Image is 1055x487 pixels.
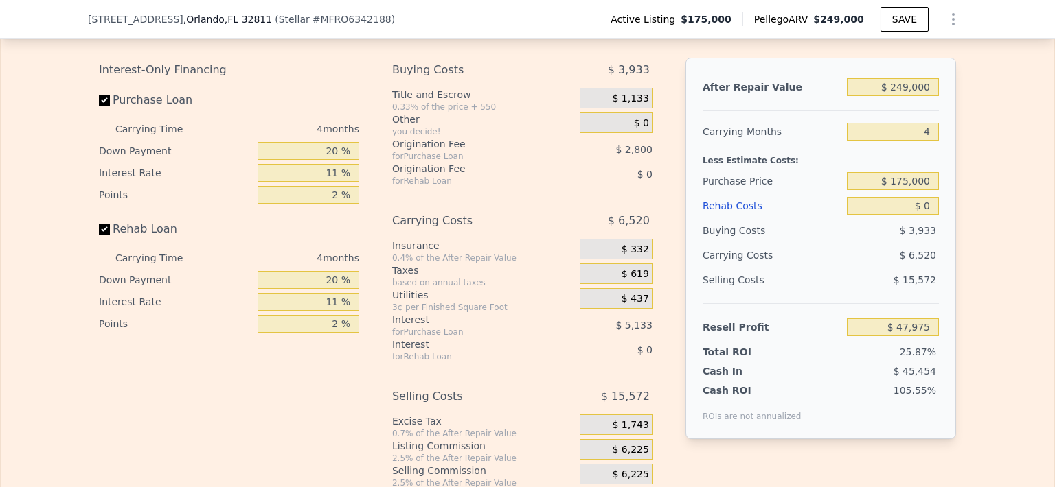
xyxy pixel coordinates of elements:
span: $ 0 [634,117,649,130]
div: Selling Costs [703,268,841,292]
span: $ 6,225 [612,468,648,481]
div: Down Payment [99,140,252,162]
div: Carrying Time [115,118,205,140]
span: $ 45,454 [894,366,936,377]
div: Selling Costs [392,384,545,409]
div: Buying Costs [392,58,545,82]
div: 2.5% of the After Repair Value [392,453,574,464]
span: , FL 32811 [225,14,272,25]
span: Stellar [279,14,310,25]
button: Show Options [940,5,967,33]
div: Resell Profit [703,315,841,340]
span: $ 3,933 [608,58,650,82]
div: for Rehab Loan [392,176,545,187]
span: $ 5,133 [615,320,652,331]
div: 4 months [210,247,359,269]
div: 0.4% of the After Repair Value [392,252,574,263]
span: $ 6,520 [900,250,936,261]
span: $ 15,572 [894,274,936,285]
div: Utilities [392,288,574,302]
span: , Orlando [183,12,272,26]
div: Interest Rate [99,291,252,313]
div: Carrying Costs [703,243,789,268]
div: Carrying Months [703,119,841,144]
div: Interest [392,313,545,326]
span: # MFRO6342188 [313,14,392,25]
div: Total ROI [703,345,789,359]
div: Interest Rate [99,162,252,184]
span: $ 0 [637,169,653,180]
span: $ 6,520 [608,209,650,233]
div: you decide! [392,126,574,137]
span: [STREET_ADDRESS] [88,12,183,26]
div: Down Payment [99,269,252,291]
div: Cash In [703,364,789,378]
span: $ 437 [622,293,649,305]
div: Excise Tax [392,414,574,428]
div: Less Estimate Costs: [703,144,939,169]
div: Carrying Time [115,247,205,269]
span: $ 619 [622,268,649,281]
input: Rehab Loan [99,224,110,235]
div: for Purchase Loan [392,151,545,162]
span: $ 332 [622,243,649,256]
span: $ 0 [637,344,653,355]
div: for Rehab Loan [392,351,545,362]
div: Insurance [392,239,574,252]
input: Purchase Loan [99,95,110,106]
div: Other [392,112,574,126]
div: Origination Fee [392,162,545,176]
span: $249,000 [813,14,864,25]
label: Purchase Loan [99,88,252,112]
div: Listing Commission [392,439,574,453]
span: Active Listing [611,12,681,26]
div: Taxes [392,263,574,277]
div: based on annual taxes [392,277,574,288]
div: 3¢ per Finished Square Foot [392,302,574,313]
span: $ 1,743 [612,419,648,431]
div: Selling Commission [392,464,574,477]
div: Cash ROI [703,383,802,397]
span: $ 6,225 [612,444,648,456]
div: Points [99,313,252,335]
div: Interest-Only Financing [99,58,359,82]
span: $ 3,933 [900,225,936,236]
div: Interest [392,337,545,351]
div: Rehab Costs [703,193,841,218]
div: 4 months [210,118,359,140]
span: 25.87% [900,346,936,357]
div: for Purchase Loan [392,326,545,337]
div: ROIs are not annualized [703,397,802,422]
div: ( ) [275,12,395,26]
div: After Repair Value [703,75,841,99]
div: Purchase Price [703,169,841,193]
div: 0.33% of the price + 550 [392,102,574,112]
span: $175,000 [681,12,731,26]
div: Carrying Costs [392,209,545,233]
button: SAVE [881,7,929,32]
div: Buying Costs [703,218,841,243]
label: Rehab Loan [99,217,252,241]
span: $ 1,133 [612,93,648,105]
span: Pellego ARV [754,12,814,26]
span: 105.55% [894,385,936,396]
div: Origination Fee [392,137,545,151]
span: $ 2,800 [615,144,652,155]
div: Title and Escrow [392,88,574,102]
div: Points [99,184,252,206]
div: 0.7% of the After Repair Value [392,428,574,439]
span: $ 15,572 [601,384,650,409]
